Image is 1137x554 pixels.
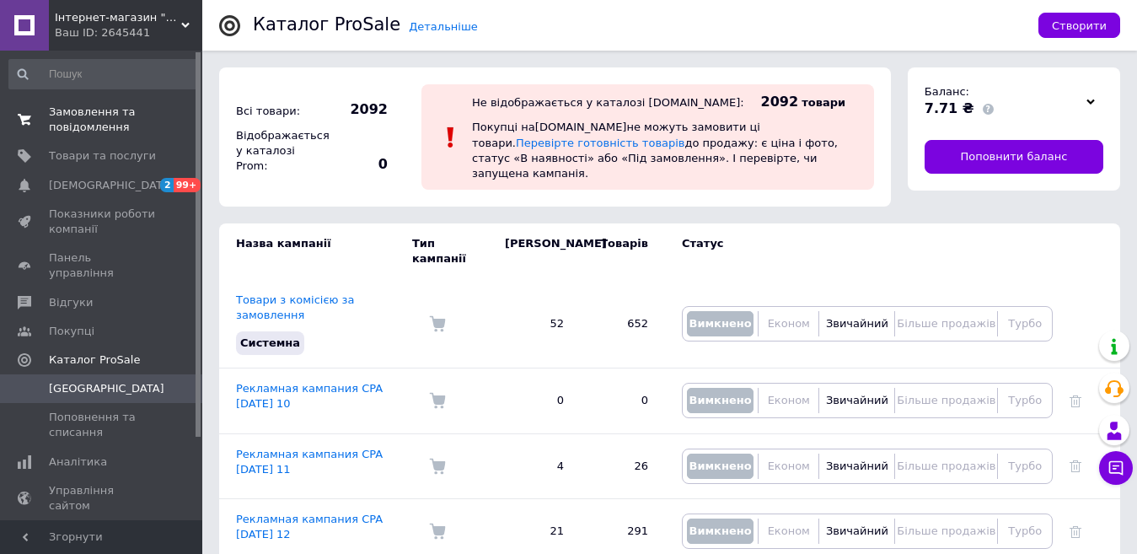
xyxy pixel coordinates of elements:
[1070,524,1081,537] a: Видалити
[516,137,685,149] a: Перевірте готовність товарів
[763,454,814,479] button: Економ
[472,96,744,109] div: Не відображається у каталозі [DOMAIN_NAME]:
[925,85,969,98] span: Баланс:
[49,207,156,237] span: Показники роботи компанії
[49,352,140,368] span: Каталог ProSale
[49,483,156,514] span: Управління сайтом
[899,519,993,544] button: Більше продажів
[761,94,799,110] span: 2092
[240,336,300,349] span: Системна
[236,293,354,321] a: Товари з комісією за замовлення
[55,25,202,40] div: Ваш ID: 2645441
[1008,524,1042,537] span: Турбо
[768,460,810,472] span: Економ
[826,394,888,406] span: Звичайний
[665,223,1053,279] td: Статус
[429,392,446,409] img: Комісія за замовлення
[236,382,383,410] a: Рекламная кампания CPA [DATE] 10
[329,155,388,174] span: 0
[899,311,993,336] button: Більше продажів
[581,280,665,368] td: 652
[581,433,665,498] td: 26
[897,317,995,330] span: Більше продажів
[826,317,888,330] span: Звичайний
[1008,317,1042,330] span: Турбо
[899,388,993,413] button: Більше продажів
[1008,460,1042,472] span: Турбо
[49,295,93,310] span: Відгуки
[429,523,446,540] img: Комісія за замовлення
[689,394,751,406] span: Вимкнено
[55,10,181,25] span: Інтернет-магазин "beautyland"
[49,454,107,470] span: Аналітика
[1099,451,1133,485] button: Чат з покупцем
[899,454,993,479] button: Більше продажів
[687,311,754,336] button: Вимкнено
[763,388,814,413] button: Економ
[232,124,324,179] div: Відображається у каталозі Prom:
[925,100,974,116] span: 7.71 ₴
[174,178,201,192] span: 99+
[1070,394,1081,406] a: Видалити
[488,433,581,498] td: 4
[1002,388,1048,413] button: Турбо
[581,223,665,279] td: Товарів
[823,311,890,336] button: Звичайний
[1008,394,1042,406] span: Турбо
[763,311,814,336] button: Економ
[412,223,488,279] td: Тип кампанії
[49,381,164,396] span: [GEOGRAPHIC_DATA]
[689,460,751,472] span: Вимкнено
[897,460,995,472] span: Більше продажів
[826,460,888,472] span: Звичайний
[687,388,754,413] button: Вимкнено
[232,100,324,123] div: Всі товари:
[488,280,581,368] td: 52
[49,148,156,164] span: Товари та послуги
[488,223,581,279] td: [PERSON_NAME]
[897,524,995,537] span: Більше продажів
[253,16,400,34] div: Каталог ProSale
[1052,19,1107,32] span: Створити
[49,105,156,135] span: Замовлення та повідомлення
[49,410,156,440] span: Поповнення та списання
[488,368,581,433] td: 0
[823,454,890,479] button: Звичайний
[49,324,94,339] span: Покупці
[960,149,1067,164] span: Поповнити баланс
[925,140,1103,174] a: Поповнити баланс
[160,178,174,192] span: 2
[472,121,838,180] span: Покупці на [DOMAIN_NAME] не можуть замовити ці товари. до продажу: є ціна і фото, статус «В наявн...
[219,223,412,279] td: Назва кампанії
[1070,460,1081,472] a: Видалити
[581,368,665,433] td: 0
[8,59,199,89] input: Пошук
[768,317,810,330] span: Економ
[49,250,156,281] span: Панель управління
[802,96,845,109] span: товари
[49,178,174,193] span: [DEMOGRAPHIC_DATA]
[1002,454,1048,479] button: Турбо
[826,524,888,537] span: Звичайний
[823,519,890,544] button: Звичайний
[236,448,383,476] a: Рекламная кампания CPA [DATE] 11
[329,100,388,119] span: 2092
[429,458,446,475] img: Комісія за замовлення
[689,524,751,537] span: Вимкнено
[236,513,383,541] a: Рекламная кампания CPA [DATE] 12
[763,519,814,544] button: Економ
[1002,311,1048,336] button: Турбо
[687,454,754,479] button: Вимкнено
[768,394,810,406] span: Економ
[438,125,464,150] img: :exclamation:
[768,524,810,537] span: Економ
[689,317,751,330] span: Вимкнено
[823,388,890,413] button: Звичайний
[429,315,446,332] img: Комісія за замовлення
[1038,13,1120,38] button: Створити
[409,20,478,33] a: Детальніше
[897,394,995,406] span: Більше продажів
[687,519,754,544] button: Вимкнено
[1002,519,1048,544] button: Турбо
